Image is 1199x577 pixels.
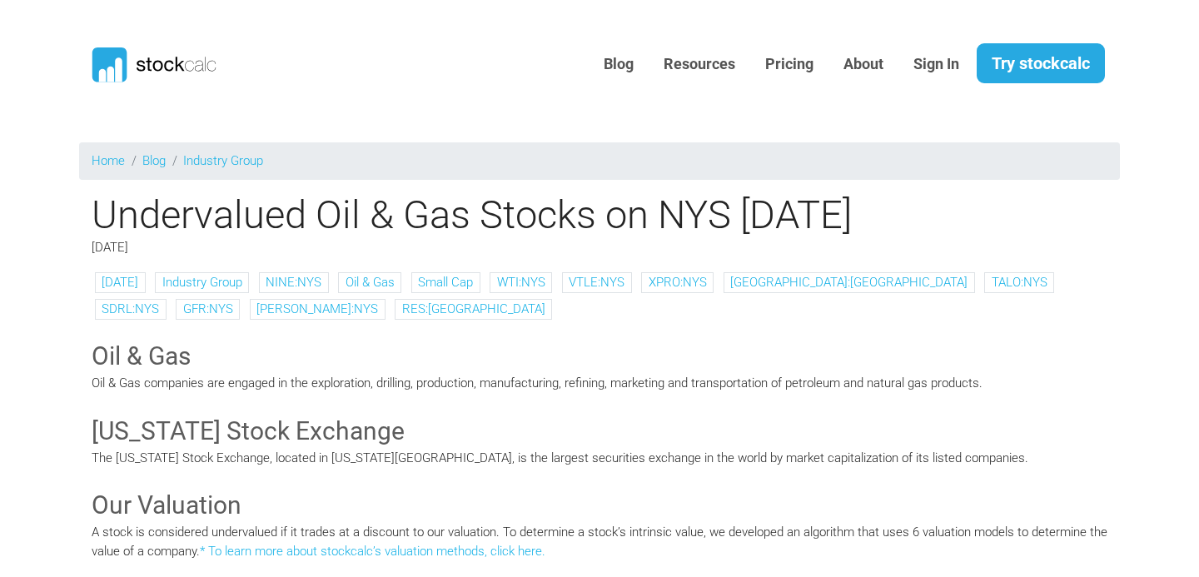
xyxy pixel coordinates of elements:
[92,488,1107,523] h3: Our Valuation
[730,275,968,290] a: [GEOGRAPHIC_DATA]:[GEOGRAPHIC_DATA]
[79,192,1120,238] h1: Undervalued Oil & Gas Stocks on NYS [DATE]
[901,44,972,85] a: Sign In
[92,523,1107,560] p: A stock is considered undervalued if it trades at a discount to our valuation. To determine a sto...
[102,301,159,316] a: SDRL:NYS
[651,44,748,85] a: Resources
[92,414,1107,449] h3: [US_STATE] Stock Exchange
[92,240,128,255] span: [DATE]
[569,275,624,290] a: VTLE:NYS
[497,275,545,290] a: WTI:NYS
[92,153,125,168] a: Home
[992,275,1047,290] a: TALO:NYS
[92,374,1107,393] p: Oil & Gas companies are engaged in the exploration, drilling, production, manufacturing, refining...
[256,301,378,316] a: [PERSON_NAME]:NYS
[591,44,646,85] a: Blog
[162,275,242,290] a: Industry Group
[92,339,1107,374] h3: Oil & Gas
[418,275,473,290] a: Small Cap
[753,44,826,85] a: Pricing
[79,142,1120,180] nav: breadcrumb
[346,275,395,290] a: Oil & Gas
[183,301,233,316] a: GFR:NYS
[977,43,1105,83] a: Try stockcalc
[402,301,545,316] a: RES:[GEOGRAPHIC_DATA]
[183,153,263,168] a: Industry Group
[266,275,321,290] a: NINE:NYS
[92,449,1107,468] p: The [US_STATE] Stock Exchange, located in [US_STATE][GEOGRAPHIC_DATA], is the largest securities ...
[649,275,707,290] a: XPRO:NYS
[208,544,545,559] a: To learn more about stockcalc’s valuation methods, click here.
[831,44,896,85] a: About
[102,275,138,290] a: [DATE]
[142,153,166,168] a: Blog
